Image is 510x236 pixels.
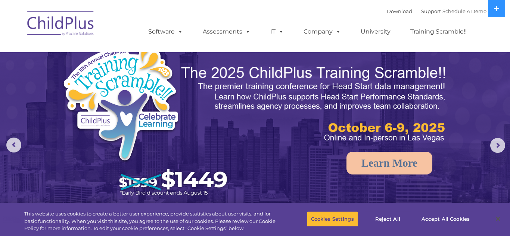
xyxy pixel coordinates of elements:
a: IT [263,24,291,39]
button: Accept All Cookies [417,211,474,227]
font: | [387,8,486,14]
a: Learn More [346,152,432,174]
img: ChildPlus by Procare Solutions [24,6,98,43]
a: University [353,24,398,39]
a: Training Scramble!! [403,24,474,39]
div: This website uses cookies to create a better user experience, provide statistics about user visit... [24,210,280,232]
a: Company [296,24,348,39]
a: Software [141,24,190,39]
a: Assessments [195,24,258,39]
button: Cookies Settings [307,211,358,227]
button: Close [490,211,506,227]
a: Support [421,8,441,14]
button: Reject All [364,211,411,227]
a: Schedule A Demo [442,8,486,14]
a: Download [387,8,412,14]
